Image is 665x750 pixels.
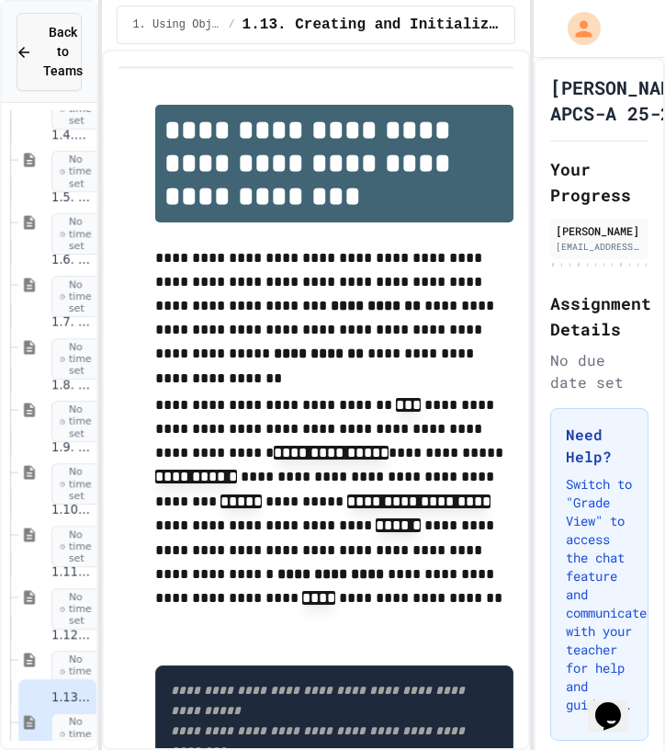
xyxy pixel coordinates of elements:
[51,526,106,568] span: No time set
[550,349,648,393] div: No due date set
[556,222,643,239] div: [PERSON_NAME]
[51,651,106,693] span: No time set
[51,338,106,381] span: No time set
[51,690,93,706] span: 1.13. Creating and Initializing Objects: Constructors
[51,628,93,643] span: 1.12. Objects - Instances of Classes
[51,253,93,268] span: 1.6. Compound Assignment Operators
[51,588,106,631] span: No time set
[51,190,93,206] span: 1.5. Casting and Ranges of Values
[51,565,93,581] span: 1.11. Using the Math Class
[51,440,93,456] span: 1.9. Method Signatures
[556,240,643,254] div: [EMAIL_ADDRESS][DOMAIN_NAME][PERSON_NAME]
[51,401,106,443] span: No time set
[51,503,93,518] span: 1.10. Calling Class Methods
[43,23,83,81] span: Back to Teams
[51,315,93,331] span: 1.7. APIs and Libraries
[566,424,633,468] h3: Need Help?
[51,276,106,318] span: No time set
[548,7,605,50] div: My Account
[132,17,220,32] span: 1. Using Objects and Methods
[588,676,647,732] iframe: chat widget
[51,151,106,193] span: No time set
[51,463,106,506] span: No time set
[550,156,648,208] h2: Your Progress
[17,13,82,91] button: Back to Teams
[228,17,234,32] span: /
[51,378,93,393] span: 1.8. Documentation with Comments and Preconditions
[566,475,633,714] p: Switch to "Grade View" to access the chat feature and communicate with your teacher for help and ...
[242,14,500,36] span: 1.13. Creating and Initializing Objects: Constructors
[51,128,93,143] span: 1.4.5 Dog Years Coding Challenge
[550,290,648,342] h2: Assignment Details
[51,213,106,256] span: No time set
